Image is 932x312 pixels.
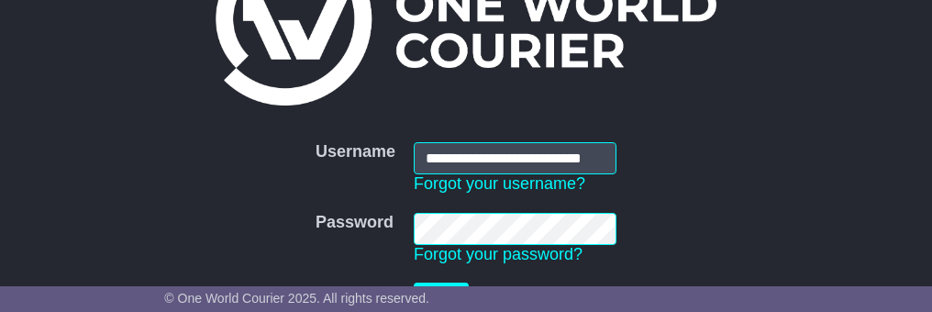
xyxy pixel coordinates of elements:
[414,245,582,263] a: Forgot your password?
[316,213,394,233] label: Password
[164,291,429,306] span: © One World Courier 2025. All rights reserved.
[316,142,395,162] label: Username
[414,174,585,193] a: Forgot your username?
